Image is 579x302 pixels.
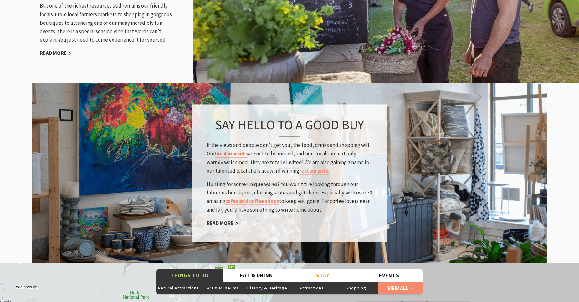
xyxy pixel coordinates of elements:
a: Read More [207,220,238,227]
button: Eat & Drink [223,269,290,282]
a: View All [378,282,423,294]
a: cafes and coffee shops [225,198,279,205]
button: Natural Attractions [156,282,201,294]
a: restaurants [299,167,328,174]
a: Read More [40,50,71,57]
button: Attractions [289,282,334,294]
a: local markets [215,150,248,158]
p: But one of the richest resources still remains our friendly locals. From local farmers markets to... [40,2,177,44]
h3: Say hello to a good buy [207,117,372,136]
p: Hunting for some unique wares? You won’t tire looking through our fabulous boutiques, clothing st... [207,180,372,214]
button: Shopping [334,282,378,294]
button: Art & Museums [201,282,245,294]
button: Events [356,269,423,282]
button: Stay [289,269,356,282]
button: History & Heritage [245,282,289,294]
button: Things To Do [156,269,223,282]
p: If the views and people don’t get you, the food, drinks and shopping will. Our are not to be miss... [207,141,372,175]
